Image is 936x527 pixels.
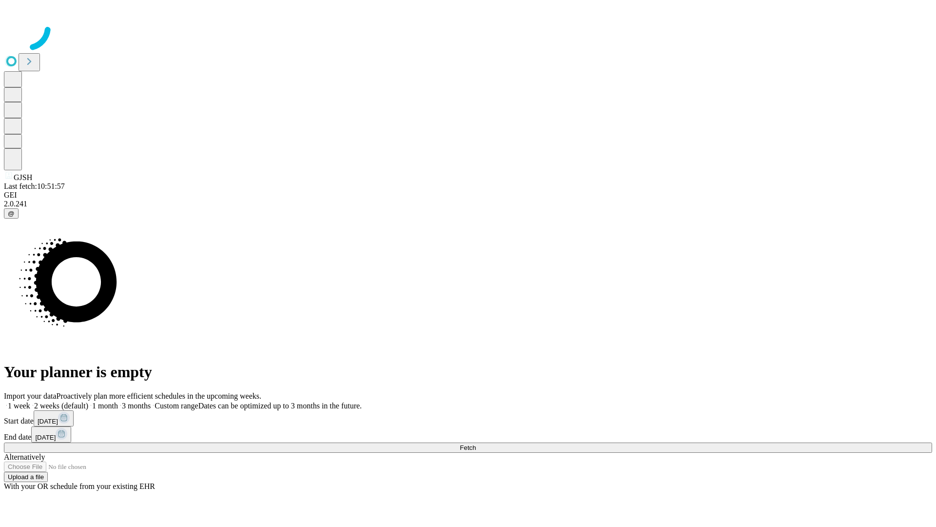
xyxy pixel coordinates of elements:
[4,410,932,426] div: Start date
[31,426,71,443] button: [DATE]
[38,418,58,425] span: [DATE]
[8,402,30,410] span: 1 week
[92,402,118,410] span: 1 month
[4,191,932,200] div: GEI
[14,173,32,182] span: GJSH
[35,434,56,441] span: [DATE]
[4,472,48,482] button: Upload a file
[4,426,932,443] div: End date
[34,402,88,410] span: 2 weeks (default)
[8,210,15,217] span: @
[4,453,45,461] span: Alternatively
[34,410,74,426] button: [DATE]
[57,392,261,400] span: Proactively plan more efficient schedules in the upcoming weeks.
[4,182,65,190] span: Last fetch: 10:51:57
[4,363,932,381] h1: Your planner is empty
[460,444,476,451] span: Fetch
[4,482,155,490] span: With your OR schedule from your existing EHR
[198,402,362,410] span: Dates can be optimized up to 3 months in the future.
[4,392,57,400] span: Import your data
[155,402,198,410] span: Custom range
[122,402,151,410] span: 3 months
[4,200,932,208] div: 2.0.241
[4,208,19,219] button: @
[4,443,932,453] button: Fetch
